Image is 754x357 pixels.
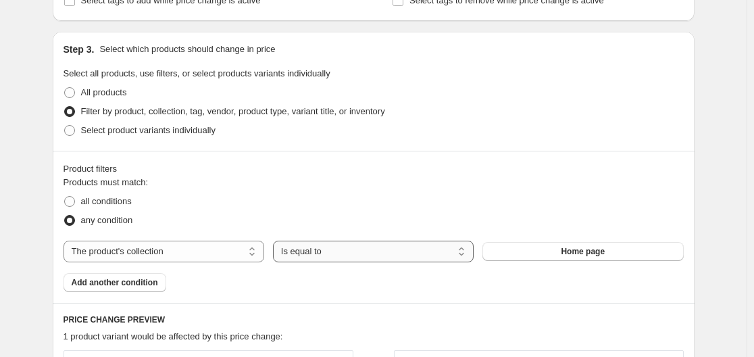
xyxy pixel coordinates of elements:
h2: Step 3. [64,43,95,56]
span: Filter by product, collection, tag, vendor, product type, variant title, or inventory [81,106,385,116]
span: Select all products, use filters, or select products variants individually [64,68,330,78]
p: Select which products should change in price [99,43,275,56]
span: 1 product variant would be affected by this price change: [64,331,283,341]
span: Add another condition [72,277,158,288]
button: Home page [482,242,683,261]
span: Home page [561,246,605,257]
button: Add another condition [64,273,166,292]
span: Products must match: [64,177,149,187]
span: All products [81,87,127,97]
span: any condition [81,215,133,225]
span: Select product variants individually [81,125,216,135]
div: Product filters [64,162,684,176]
h6: PRICE CHANGE PREVIEW [64,314,684,325]
span: all conditions [81,196,132,206]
